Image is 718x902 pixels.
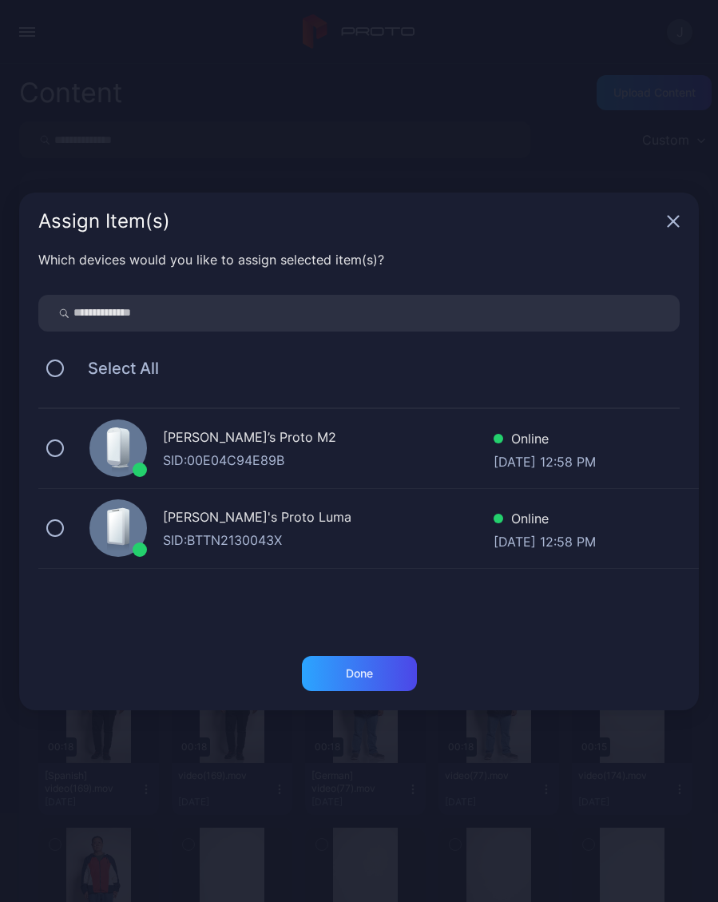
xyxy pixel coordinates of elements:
div: Online [494,429,596,452]
div: [DATE] 12:58 PM [494,532,596,548]
div: [PERSON_NAME]’s Proto M2 [163,427,494,451]
div: SID: 00E04C94E89B [163,451,494,470]
div: Online [494,509,596,532]
div: SID: BTTN2130043X [163,530,494,550]
div: [PERSON_NAME]'s Proto Luma [163,507,494,530]
div: Which devices would you like to assign selected item(s)? [38,250,680,269]
div: Assign Item(s) [38,212,660,231]
div: [DATE] 12:58 PM [494,452,596,468]
button: Done [302,656,417,691]
div: Done [346,667,373,680]
span: Select All [72,359,159,378]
